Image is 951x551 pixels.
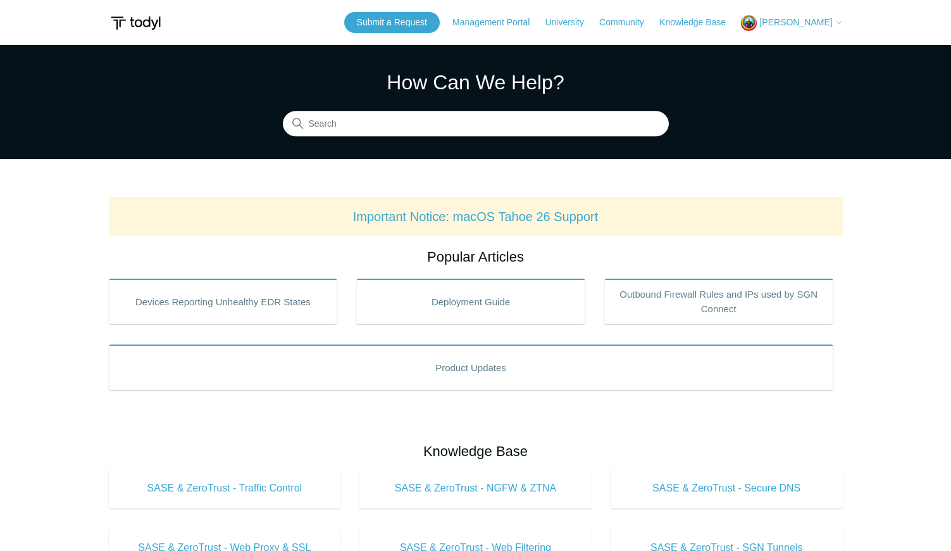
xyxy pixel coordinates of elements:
[344,12,440,33] a: Submit a Request
[741,15,842,31] button: [PERSON_NAME]
[283,111,669,137] input: Search
[356,279,585,324] a: Deployment Guide
[109,11,163,35] img: Todyl Support Center Help Center home page
[109,279,338,324] a: Devices Reporting Unhealthy EDR States
[630,481,824,496] span: SASE & ZeroTrust - Secure DNS
[378,481,573,496] span: SASE & ZeroTrust - NGFW & ZTNA
[283,67,669,98] h1: How Can We Help?
[359,468,592,509] a: SASE & ZeroTrust - NGFW & ZTNA
[353,210,599,224] a: Important Notice: macOS Tahoe 26 Support
[659,16,738,29] a: Knowledge Base
[604,279,833,324] a: Outbound Firewall Rules and IPs used by SGN Connect
[109,345,833,390] a: Product Updates
[109,441,843,462] h2: Knowledge Base
[452,16,542,29] a: Management Portal
[759,17,832,27] span: [PERSON_NAME]
[109,468,341,509] a: SASE & ZeroTrust - Traffic Control
[128,481,322,496] span: SASE & ZeroTrust - Traffic Control
[611,468,843,509] a: SASE & ZeroTrust - Secure DNS
[545,16,596,29] a: University
[109,246,843,267] h2: Popular Articles
[599,16,657,29] a: Community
